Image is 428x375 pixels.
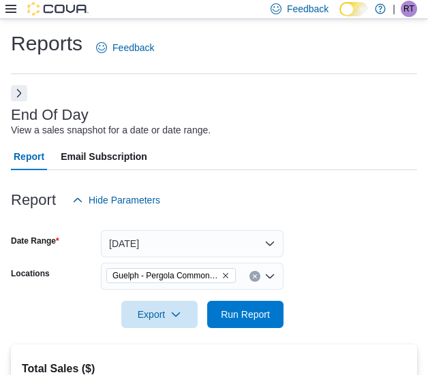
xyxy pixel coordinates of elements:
[287,2,328,16] span: Feedback
[249,271,260,282] button: Clear input
[67,186,166,214] button: Hide Parameters
[207,301,284,328] button: Run Report
[91,34,159,61] a: Feedback
[11,85,27,101] button: Next
[129,301,189,328] span: Export
[61,143,147,170] span: Email Subscription
[121,301,198,328] button: Export
[221,272,230,280] button: Remove Guelph - Pergola Commons - Fire & Flower from selection in this group
[11,268,50,279] label: Locations
[339,16,340,17] span: Dark Mode
[14,143,44,170] span: Report
[11,30,82,57] h1: Reports
[112,41,154,54] span: Feedback
[27,2,89,16] img: Cova
[11,107,89,123] h3: End Of Day
[221,308,270,321] span: Run Report
[403,1,414,17] span: RT
[106,268,236,283] span: Guelph - Pergola Commons - Fire & Flower
[112,269,219,282] span: Guelph - Pergola Commons - Fire & Flower
[401,1,417,17] div: Rachel Turner
[101,230,284,257] button: [DATE]
[264,271,275,282] button: Open list of options
[11,235,59,246] label: Date Range
[11,123,211,137] div: View a sales snapshot for a date or date range.
[339,2,368,16] input: Dark Mode
[393,1,395,17] p: |
[11,192,56,208] h3: Report
[89,193,160,207] span: Hide Parameters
